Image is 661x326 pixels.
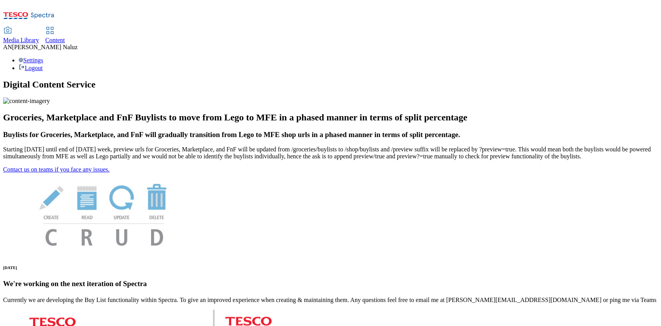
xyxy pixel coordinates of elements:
[12,44,77,50] span: [PERSON_NAME] Naluz
[3,166,110,173] a: Contact us on teams if you face any issues.
[3,146,658,160] p: Starting [DATE] until end of [DATE] week, preview urls for Groceries, Marketplace, and FnF will b...
[3,280,658,288] h3: We're working on the next iteration of Spectra
[3,297,658,304] p: Currently we are developing the Buy List functionality within Spectra. To give an improved experi...
[3,112,658,123] h2: Groceries, Marketplace and FnF Buylists to move from Lego to MFE in a phased manner in terms of s...
[3,79,658,90] h1: Digital Content Service
[3,37,39,43] span: Media Library
[3,173,204,254] img: News Image
[45,27,65,44] a: Content
[3,98,50,105] img: content-imagery
[3,27,39,44] a: Media Library
[19,57,43,63] a: Settings
[3,265,658,270] h6: [DATE]
[45,37,65,43] span: Content
[3,130,658,139] h3: Buylists for Groceries, Marketplace, and FnF will gradually transition from Lego to MFE shop urls...
[19,65,43,71] a: Logout
[3,44,12,50] span: AN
